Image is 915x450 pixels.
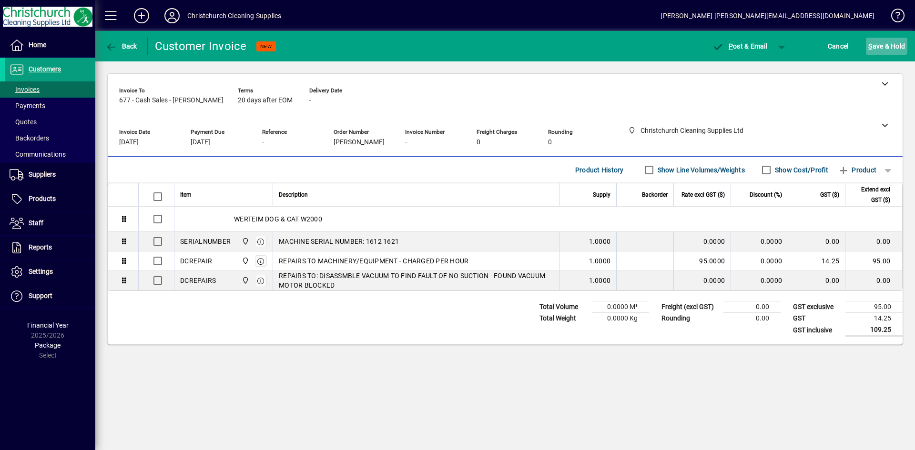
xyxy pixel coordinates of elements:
span: 0 [548,139,552,146]
td: 14.25 [788,251,845,271]
a: Staff [5,211,95,235]
span: Home [29,41,46,49]
span: - [262,139,264,146]
span: P [729,42,733,50]
td: Total Weight [535,313,592,324]
span: Backorders [10,134,49,142]
div: WERTEIM DOG & CAT W2000 [174,207,902,231]
label: Show Line Volumes/Weights [656,165,745,175]
span: Invoices [10,86,40,93]
a: Reports [5,236,95,260]
span: Product History [575,162,624,178]
td: 0.00 [788,271,845,290]
td: GST inclusive [788,324,845,336]
td: 0.0000 M³ [592,301,649,313]
button: Product [833,161,881,179]
a: Settings [5,260,95,284]
span: Payments [10,102,45,110]
app-page-header-button: Back [95,38,148,55]
span: Settings [29,268,53,275]
span: ost & Email [712,42,767,50]
span: Item [180,190,192,200]
span: Backorder [642,190,668,200]
span: Back [105,42,137,50]
span: Support [29,292,52,300]
a: Suppliers [5,163,95,187]
span: [PERSON_NAME] [334,139,385,146]
div: DCREPAIR [180,256,212,266]
a: Knowledge Base [884,2,903,33]
span: S [868,42,872,50]
td: GST exclusive [788,301,845,313]
span: Christchurch Cleaning Supplies Ltd [239,236,250,247]
div: [PERSON_NAME] [PERSON_NAME][EMAIL_ADDRESS][DOMAIN_NAME] [661,8,874,23]
td: 0.00 [845,271,902,290]
span: [DATE] [119,139,139,146]
span: Quotes [10,118,37,126]
span: Communications [10,150,66,158]
td: Freight (excl GST) [657,301,723,313]
a: Products [5,187,95,211]
span: 0 [477,139,480,146]
button: Post & Email [707,38,772,55]
button: Back [103,38,140,55]
a: Payments [5,98,95,114]
div: 0.0000 [680,276,725,285]
span: GST ($) [820,190,839,200]
td: Total Volume [535,301,592,313]
td: 0.0000 [731,271,788,290]
span: Description [279,190,308,200]
td: Rounding [657,313,723,324]
span: Cancel [828,39,849,54]
div: 0.0000 [680,237,725,246]
span: NEW [260,43,272,50]
div: 95.0000 [680,256,725,266]
span: Customers [29,65,61,73]
a: Backorders [5,130,95,146]
span: 1.0000 [589,256,611,266]
a: Support [5,284,95,308]
td: 0.00 [788,232,845,251]
a: Quotes [5,114,95,130]
td: 0.00 [845,232,902,251]
span: Rate excl GST ($) [681,190,725,200]
td: 14.25 [845,313,903,324]
td: GST [788,313,845,324]
div: Customer Invoice [155,39,247,54]
a: Home [5,33,95,57]
span: Extend excl GST ($) [851,184,890,205]
span: - [309,97,311,104]
div: Christchurch Cleaning Supplies [187,8,281,23]
span: 1.0000 [589,237,611,246]
span: - [405,139,407,146]
div: DCREPAIRS [180,276,216,285]
span: 677 - Cash Sales - [PERSON_NAME] [119,97,224,104]
td: 0.0000 Kg [592,313,649,324]
a: Communications [5,146,95,162]
span: Discount (%) [750,190,782,200]
span: Christchurch Cleaning Supplies Ltd [239,275,250,286]
td: 0.00 [723,301,781,313]
td: 0.00 [723,313,781,324]
td: 95.00 [845,301,903,313]
button: Cancel [825,38,851,55]
button: Save & Hold [866,38,907,55]
span: [DATE] [191,139,210,146]
span: Reports [29,243,52,251]
span: MACHINE SERIAL NUMBER: 1612 1621 [279,237,399,246]
td: 0.0000 [731,232,788,251]
span: Suppliers [29,170,56,178]
td: 109.25 [845,324,903,336]
button: Add [126,7,157,24]
td: 0.0000 [731,251,788,271]
span: REPAIRS TO: DISASSMBLE VACUUM TO FIND FAULT OF NO SUCTION - FOUND VACUUM MOTOR BLOCKED [279,271,553,290]
a: Invoices [5,81,95,98]
span: 1.0000 [589,276,611,285]
span: Christchurch Cleaning Supplies Ltd [239,256,250,266]
span: 20 days after EOM [238,97,293,104]
div: SERIALNUMBER [180,237,231,246]
button: Profile [157,7,187,24]
span: Supply [593,190,610,200]
button: Product History [571,161,628,179]
span: REPAIRS TO MACHINERY/EQUIPMENT - CHARGED PER HOUR [279,256,468,266]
